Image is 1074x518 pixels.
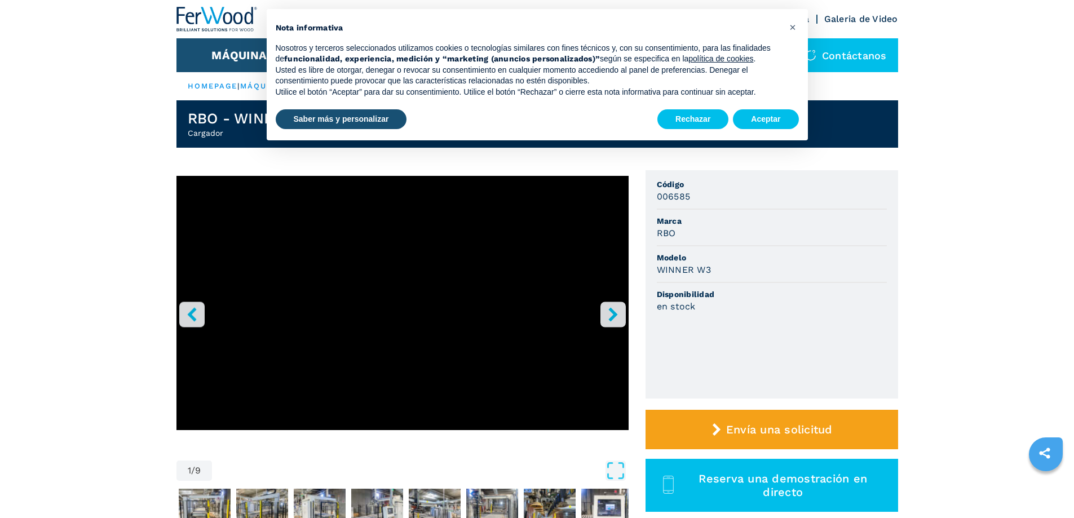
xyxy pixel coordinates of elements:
[657,109,728,130] button: Rechazar
[284,54,600,63] strong: funcionalidad, experiencia, medición y “marketing (anuncios personalizados)”
[276,65,781,87] p: Usted es libre de otorgar, denegar o revocar su consentimiento en cualquier momento accediendo al...
[646,410,898,449] button: Envía una solicitud
[188,82,238,90] a: HOMEPAGE
[276,23,781,34] h2: Nota informativa
[688,54,753,63] a: política de cookies
[191,466,195,475] span: /
[276,109,407,130] button: Saber más y personalizar
[195,466,201,475] span: 9
[794,38,898,72] div: Contáctanos
[1031,439,1059,467] a: sharethis
[657,289,887,300] span: Disponibilidad
[657,252,887,263] span: Modelo
[657,179,887,190] span: Código
[646,459,898,512] button: Reserva una demostración en directo
[188,109,321,127] h1: RBO - WINNER W3
[824,14,898,24] a: Galeria de Video
[188,127,321,139] h2: Cargador
[600,302,626,327] button: right-button
[726,423,833,436] span: Envía una solicitud
[733,109,798,130] button: Aceptar
[176,7,258,32] img: Ferwood
[176,176,629,430] iframe: YouTube video player
[176,176,629,449] div: Go to Slide 1
[215,461,625,481] button: Open Fullscreen
[657,300,696,313] h3: en stock
[789,20,796,34] span: ×
[211,48,274,62] button: Máquinas
[240,82,289,90] a: máquinas
[657,190,691,203] h3: 006585
[276,43,781,65] p: Nosotros y terceros seleccionados utilizamos cookies o tecnologías similares con fines técnicos y...
[681,472,885,499] span: Reserva una demostración en directo
[657,263,711,276] h3: WINNER W3
[657,215,887,227] span: Marca
[276,87,781,98] p: Utilice el botón “Aceptar” para dar su consentimiento. Utilice el botón “Rechazar” o cierre esta ...
[1026,467,1066,510] iframe: Chat
[188,466,191,475] span: 1
[179,302,205,327] button: left-button
[237,82,240,90] span: |
[784,18,802,36] button: Cerrar esta nota informativa
[657,227,676,240] h3: RBO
